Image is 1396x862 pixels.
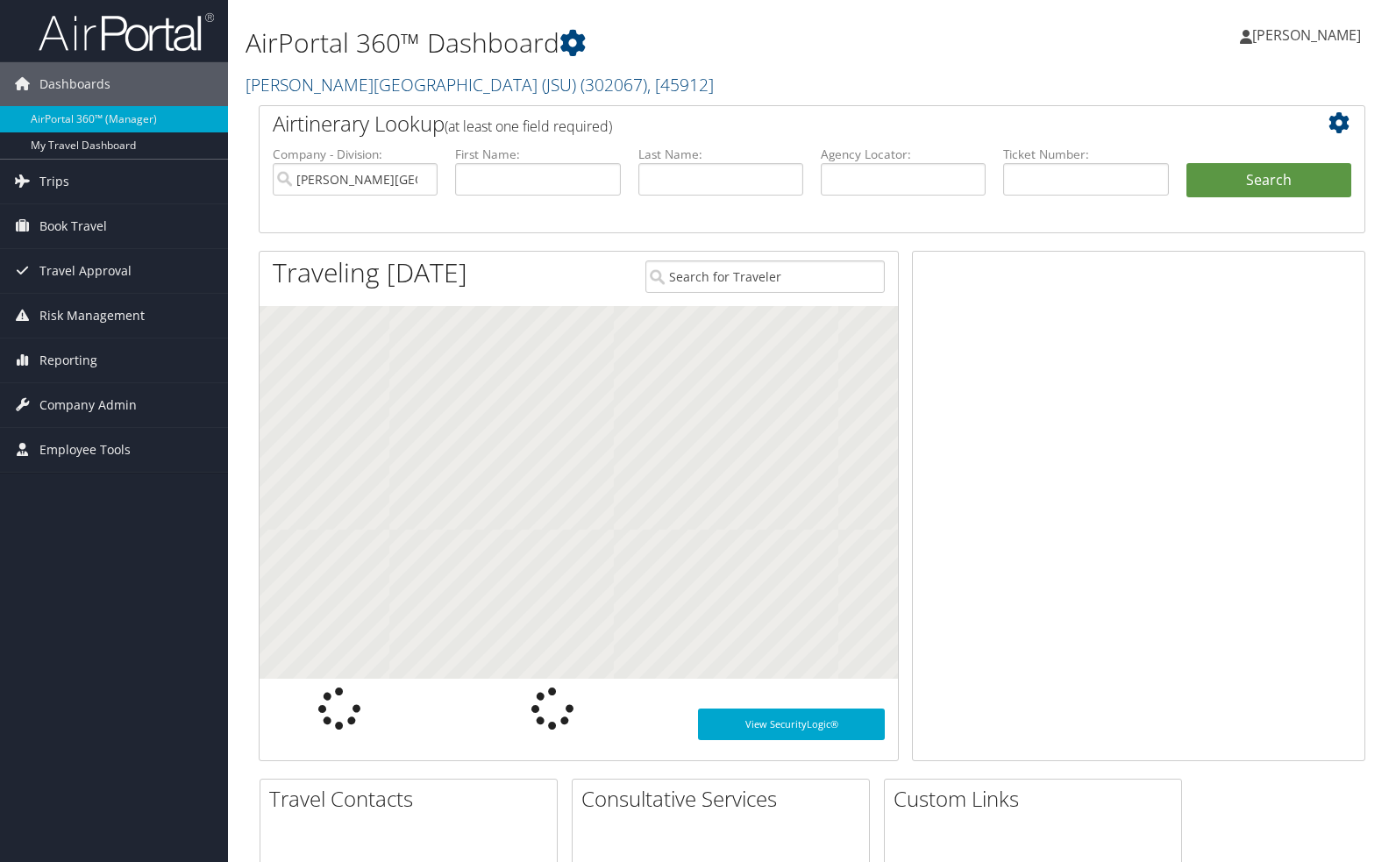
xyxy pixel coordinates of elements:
[647,73,714,96] span: , [ 45912 ]
[246,25,1001,61] h1: AirPortal 360™ Dashboard
[1252,25,1361,45] span: [PERSON_NAME]
[445,117,612,136] span: (at least one field required)
[39,294,145,338] span: Risk Management
[581,784,869,814] h2: Consultative Services
[39,160,69,203] span: Trips
[246,73,714,96] a: [PERSON_NAME][GEOGRAPHIC_DATA] (JSU)
[273,146,438,163] label: Company - Division:
[39,428,131,472] span: Employee Tools
[638,146,803,163] label: Last Name:
[1003,146,1168,163] label: Ticket Number:
[645,260,885,293] input: Search for Traveler
[580,73,647,96] span: ( 302067 )
[1240,9,1378,61] a: [PERSON_NAME]
[894,784,1181,814] h2: Custom Links
[698,709,885,740] a: View SecurityLogic®
[273,254,467,291] h1: Traveling [DATE]
[273,109,1259,139] h2: Airtinerary Lookup
[39,204,107,248] span: Book Travel
[455,146,620,163] label: First Name:
[39,338,97,382] span: Reporting
[821,146,986,163] label: Agency Locator:
[39,249,132,293] span: Travel Approval
[269,784,557,814] h2: Travel Contacts
[39,62,110,106] span: Dashboards
[1186,163,1351,198] button: Search
[39,383,137,427] span: Company Admin
[39,11,214,53] img: airportal-logo.png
